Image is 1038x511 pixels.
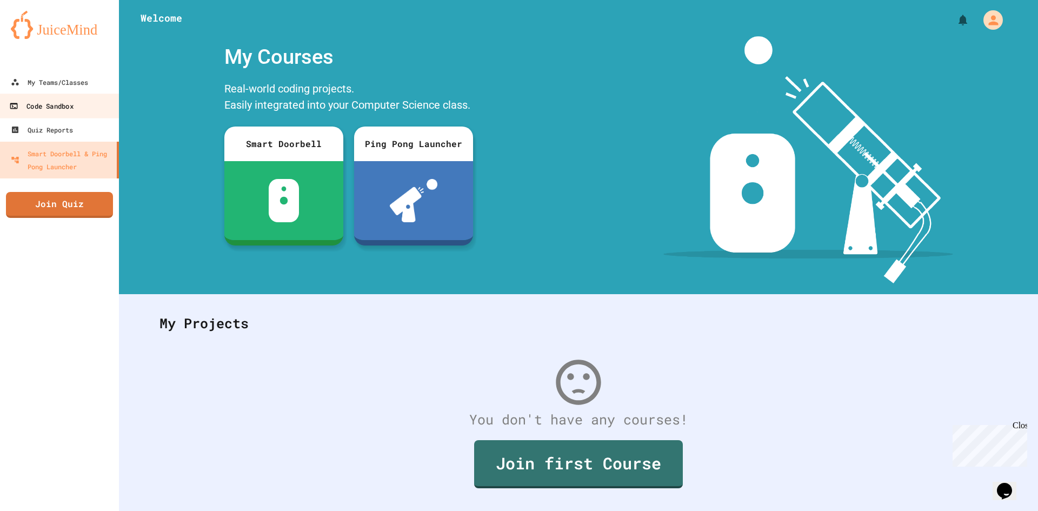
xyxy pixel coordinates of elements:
div: Real-world coding projects. Easily integrated into your Computer Science class. [219,78,478,118]
img: banner-image-my-projects.png [663,36,953,283]
img: logo-orange.svg [11,11,108,39]
iframe: chat widget [993,468,1027,500]
a: Join Quiz [6,192,113,218]
img: sdb-white.svg [269,179,300,222]
div: My Courses [219,36,478,78]
div: Code Sandbox [9,99,73,113]
div: My Teams/Classes [11,76,88,89]
div: You don't have any courses! [149,409,1008,430]
img: ppl-with-ball.png [390,179,438,222]
div: Smart Doorbell & Ping Pong Launcher [11,147,112,173]
div: Quiz Reports [11,123,73,136]
div: Ping Pong Launcher [354,127,473,161]
div: My Account [972,8,1006,32]
div: My Projects [149,302,1008,344]
div: Smart Doorbell [224,127,343,161]
iframe: chat widget [948,421,1027,467]
div: Chat with us now!Close [4,4,75,69]
div: My Notifications [936,11,972,29]
a: Join first Course [474,440,683,488]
